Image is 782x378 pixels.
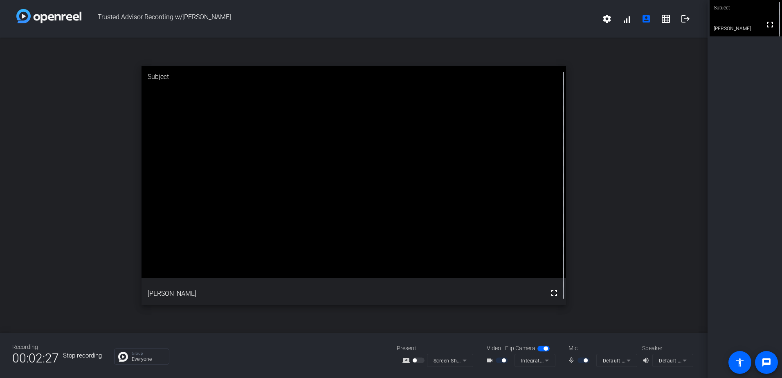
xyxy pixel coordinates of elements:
[402,355,412,365] mat-icon: screen_share_outline
[560,344,642,353] div: Mic
[641,14,651,24] mat-icon: account_box
[142,66,566,88] div: Subject
[735,358,745,367] mat-icon: accessibility
[568,355,578,365] mat-icon: mic_none
[132,351,165,355] p: Group
[118,352,128,362] img: Chat Icon
[12,343,59,351] div: Recording
[661,14,671,24] mat-icon: grid_on
[681,14,690,24] mat-icon: logout
[762,358,771,367] mat-icon: message
[642,355,652,365] mat-icon: volume_up
[486,355,496,365] mat-icon: videocam_outline
[765,20,775,29] mat-icon: fullscreen
[397,344,479,353] div: Present
[642,344,691,353] div: Speaker
[12,348,59,368] span: 00:02:27
[63,343,102,368] button: Stop recording
[16,9,81,23] img: white-gradient.svg
[132,357,165,362] p: Everyone
[487,344,501,353] span: Video
[81,9,597,29] span: Trusted Advisor Recording w/[PERSON_NAME]
[602,14,612,24] mat-icon: settings
[617,9,636,29] button: signal_cellular_alt
[549,288,559,298] mat-icon: fullscreen
[505,344,535,353] span: Flip Camera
